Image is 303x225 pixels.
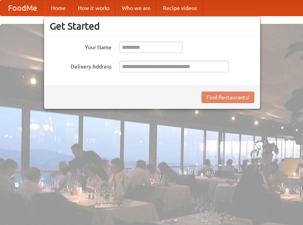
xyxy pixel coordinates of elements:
[72,0,116,16] a: How it works
[45,0,72,16] a: Home
[50,42,112,51] label: Your Name
[157,0,203,16] a: Recipe videos
[116,0,157,16] a: Who we are
[50,61,112,70] label: Delivery Address
[201,92,254,103] button: Find Restaurants!
[50,20,254,32] h3: Get Started
[0,0,45,16] a: FoodMe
